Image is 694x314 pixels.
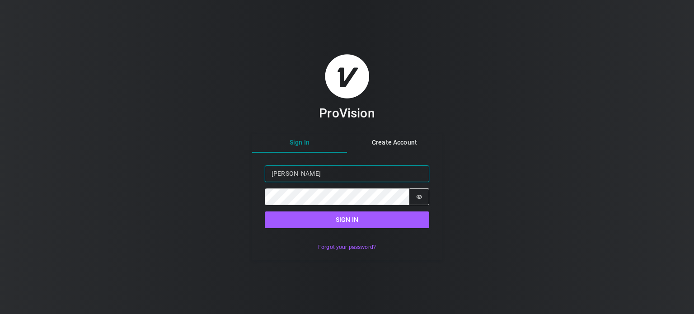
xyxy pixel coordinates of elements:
[409,188,429,205] button: Show password
[252,133,347,153] button: Sign In
[265,165,429,182] input: Email
[319,105,375,121] h3: ProVision
[313,241,380,254] button: Forgot your password?
[265,211,429,228] button: Sign in
[347,133,442,153] button: Create Account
